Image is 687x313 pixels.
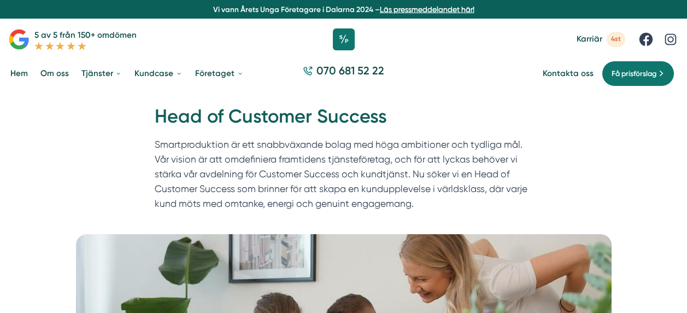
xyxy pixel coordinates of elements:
h1: Head of Customer Success [155,104,533,137]
span: 4st [607,32,625,47]
a: Tjänster [79,60,124,88]
a: Läs pressmeddelandet här! [380,5,474,14]
a: Om oss [38,60,71,88]
a: Kontakta oss [543,68,594,79]
p: Smartproduktion är ett snabbväxande bolag med höga ambitioner och tydliga mål. Vår vision är att ... [155,137,533,217]
span: Karriär [577,34,602,44]
span: 070 681 52 22 [316,63,384,79]
p: Vi vann Årets Unga Företagare i Dalarna 2024 – [4,4,683,15]
a: Företaget [193,60,245,88]
a: 070 681 52 22 [298,63,389,84]
a: Karriär 4st [577,32,625,47]
span: Få prisförslag [612,68,656,79]
a: Få prisförslag [602,61,674,86]
p: 5 av 5 från 150+ omdömen [34,28,137,42]
a: Hem [8,60,30,88]
a: Kundcase [132,60,184,88]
